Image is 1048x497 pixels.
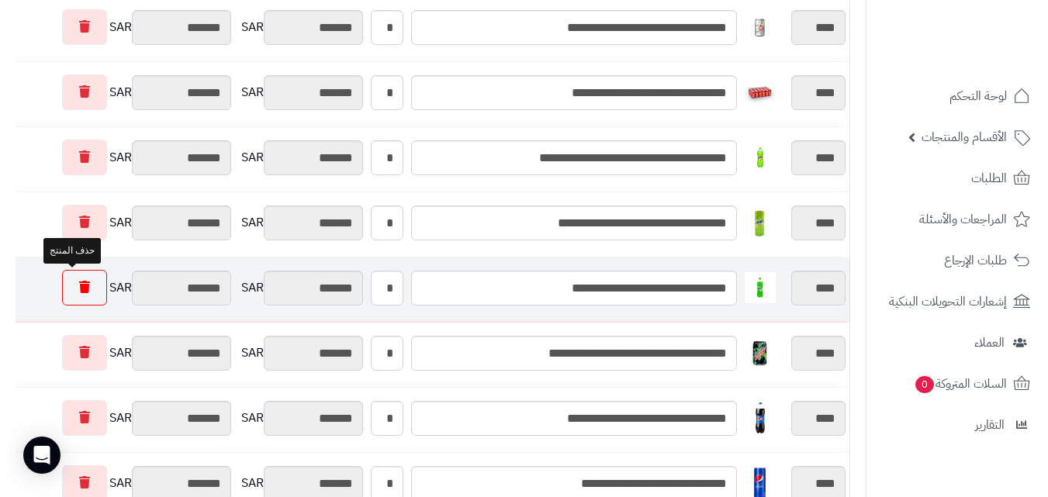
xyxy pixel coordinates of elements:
[876,242,1039,279] a: طلبات الإرجاع
[8,205,231,240] div: SAR
[974,332,1005,354] span: العملاء
[239,271,363,305] div: SAR
[975,414,1005,436] span: التقارير
[889,291,1007,312] span: إشعارات التحويلات البنكية
[8,400,231,436] div: SAR
[944,250,1007,271] span: طلبات الإرجاع
[8,335,231,371] div: SAR
[239,140,363,175] div: SAR
[745,142,776,173] img: 1747544486-c60db756-6ee7-44b0-a7d4-ec449800-40x40.jpg
[8,270,231,305] div: SAR
[876,283,1039,320] a: إشعارات التحويلات البنكية
[914,373,1007,395] span: السلات المتروكة
[239,75,363,110] div: SAR
[922,126,1007,148] span: الأقسام والمنتجات
[745,272,776,303] img: 1747575982-1af27900-8913-4156-a61e-3b4e33df-40x40.jpg
[23,437,61,474] div: Open Intercom Messenger
[876,324,1039,361] a: العملاء
[915,376,934,393] span: 0
[876,365,1039,402] a: السلات المتروكة0
[239,205,363,240] div: SAR
[43,238,101,264] div: حذف المنتج
[876,160,1039,197] a: الطلبات
[8,9,231,45] div: SAR
[239,401,363,436] div: SAR
[8,74,231,110] div: SAR
[745,402,776,433] img: 1747594021-514wrKpr-GL._AC_SL1500-40x40.jpg
[949,85,1007,107] span: لوحة التحكم
[876,78,1039,115] a: لوحة التحكم
[943,42,1033,74] img: logo-2.png
[8,140,231,175] div: SAR
[745,207,776,238] img: 1747566616-1481083d-48b6-4b0f-b89f-c8f09a39-40x40.jpg
[919,209,1007,230] span: المراجعات والأسئلة
[745,337,776,368] img: 1747589162-6e7ff969-24c4-4b5f-83cf-0a0709aa-40x40.jpg
[971,167,1007,189] span: الطلبات
[239,336,363,371] div: SAR
[745,12,776,43] img: 1747540408-7a431d2a-4456-4a4d-8b76-9a07e3ea-40x40.jpg
[745,77,776,108] img: 1747542077-4f066927-1750-4e9d-9c34-ff2f7387-40x40.jpg
[876,406,1039,444] a: التقارير
[239,10,363,45] div: SAR
[876,201,1039,238] a: المراجعات والأسئلة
